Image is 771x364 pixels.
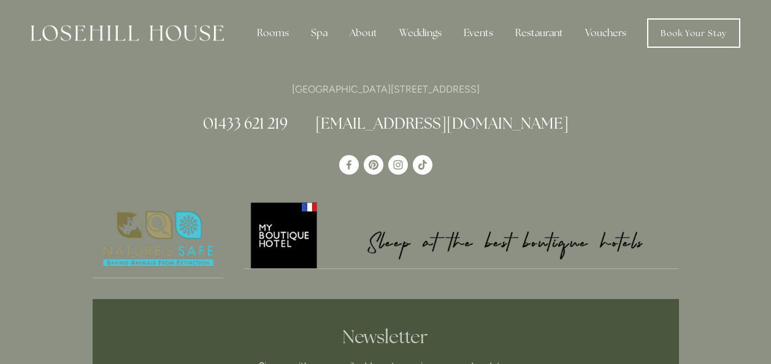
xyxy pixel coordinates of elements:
div: Weddings [389,21,451,45]
a: Book Your Stay [647,18,740,48]
div: Restaurant [505,21,573,45]
div: Events [454,21,503,45]
a: Pinterest [364,155,383,175]
a: [EMAIL_ADDRESS][DOMAIN_NAME] [315,113,569,133]
img: Nature's Safe - Logo [93,200,224,278]
img: My Boutique Hotel - Logo [244,200,679,268]
img: Losehill House [31,25,224,41]
h2: Newsletter [159,326,612,348]
a: Vouchers [575,21,636,45]
p: [GEOGRAPHIC_DATA][STREET_ADDRESS] [93,81,679,97]
a: Losehill House Hotel & Spa [339,155,359,175]
a: Instagram [388,155,408,175]
div: Rooms [247,21,299,45]
div: Spa [301,21,337,45]
a: TikTok [413,155,432,175]
div: About [340,21,387,45]
a: 01433 621 219 [203,113,288,133]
